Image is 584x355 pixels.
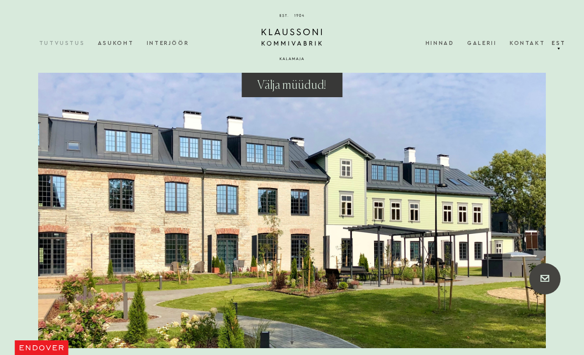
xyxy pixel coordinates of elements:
[426,30,467,57] a: Hinnad
[510,30,545,57] a: Kontakt
[147,30,202,57] a: Interjöör
[98,30,147,57] a: Asukoht
[38,73,546,348] img: Klaussoni_avaleht 1
[257,79,327,93] h3: Välja müüdud!
[39,30,98,57] a: Tutvustus
[550,30,568,57] a: Est
[467,30,510,57] a: Galerii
